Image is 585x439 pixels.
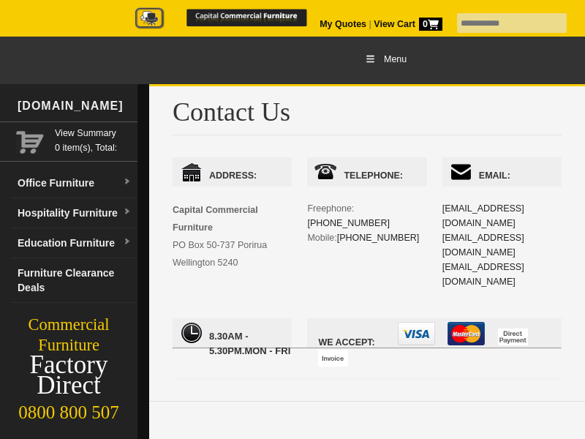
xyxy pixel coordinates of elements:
[307,318,562,348] span: We accept:
[442,203,524,228] a: [EMAIL_ADDRESS][DOMAIN_NAME]
[442,262,524,287] a: [EMAIL_ADDRESS][DOMAIN_NAME]
[173,205,258,233] strong: Capital Commercial Furniture
[318,350,348,367] img: invoice
[442,157,562,187] span: Email:
[12,228,137,258] a: Education Furnituredropdown
[118,7,337,30] img: Capital Commercial Furniture Logo
[209,331,248,356] span: 8.30am - 5.30pm.
[55,126,132,140] a: View Summary
[55,126,132,153] span: 0 item(s), Total:
[442,233,524,258] a: [EMAIL_ADDRESS][DOMAIN_NAME]
[12,84,137,128] div: [DOMAIN_NAME]
[337,233,420,243] a: [PHONE_NUMBER]
[173,98,562,135] h1: Contact Us
[307,157,426,274] div: Freephone: Mobile:
[173,205,267,268] span: PO Box 50-737 Porirua Wellington 5240
[448,322,485,345] img: mastercard
[498,329,528,345] img: direct payment
[123,208,132,217] img: dropdown
[123,238,132,247] img: dropdown
[12,258,137,303] a: Furniture Clearance Deals
[307,157,426,187] span: Telephone:
[307,218,390,228] a: [PHONE_NUMBER]
[18,7,530,34] a: Capital Commercial Furniture Logo
[12,168,137,198] a: Office Furnituredropdown
[12,198,137,228] a: Hospitality Furnituredropdown
[123,178,132,187] img: dropdown
[398,322,435,345] img: visa
[173,318,292,348] span: Mon - Fri
[173,157,292,187] span: Address:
